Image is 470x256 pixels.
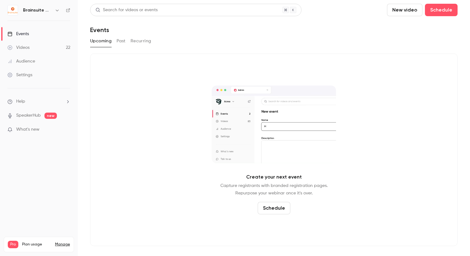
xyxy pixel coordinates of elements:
[8,5,18,15] img: Brainsuite Webinars
[246,173,302,181] p: Create your next event
[22,242,51,247] span: Plan usage
[7,58,35,64] div: Audience
[16,98,25,105] span: Help
[95,7,158,13] div: Search for videos or events
[7,72,32,78] div: Settings
[387,4,422,16] button: New video
[16,112,41,119] a: SpeakerHub
[16,126,39,133] span: What's new
[117,36,126,46] button: Past
[8,241,18,248] span: Pro
[7,31,29,37] div: Events
[7,44,30,51] div: Videos
[44,113,57,119] span: new
[90,26,109,34] h1: Events
[131,36,151,46] button: Recurring
[258,202,290,214] button: Schedule
[220,182,328,197] p: Capture registrants with branded registration pages. Repurpose your webinar once it's over.
[90,36,112,46] button: Upcoming
[55,242,70,247] a: Manage
[23,7,52,13] h6: Brainsuite Webinars
[425,4,458,16] button: Schedule
[7,98,70,105] li: help-dropdown-opener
